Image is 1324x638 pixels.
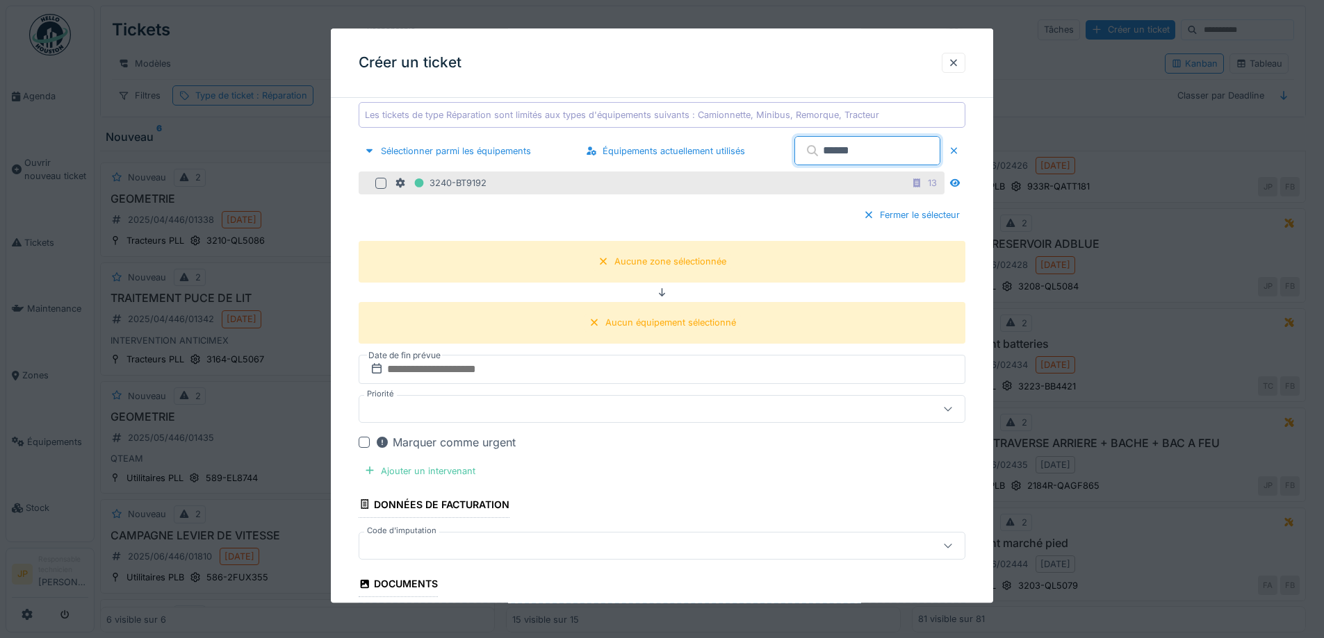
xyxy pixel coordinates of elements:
[364,525,439,537] label: Code d'imputation
[395,174,487,192] div: 3240-BT9192
[580,142,751,160] div: Équipements actuellement utilisés
[359,573,438,597] div: Documents
[365,108,879,121] div: Les tickets de type Réparation sont limités aux types d'équipements suivants : Camionnette, Minib...
[614,255,726,269] div: Aucune zone sélectionnée
[367,348,442,363] label: Date de fin prévue
[359,494,509,518] div: Données de facturation
[359,54,461,72] h3: Créer un ticket
[928,176,937,190] div: 13
[359,462,481,480] div: Ajouter un intervenant
[375,434,516,451] div: Marquer comme urgent
[858,206,965,225] div: Fermer le sélecteur
[605,317,736,330] div: Aucun équipement sélectionné
[364,388,397,400] label: Priorité
[359,142,537,160] div: Sélectionner parmi les équipements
